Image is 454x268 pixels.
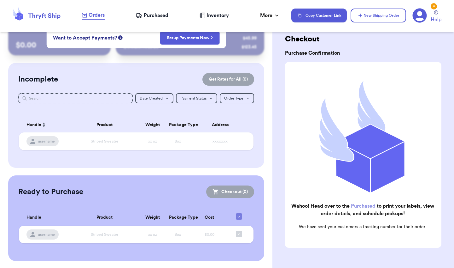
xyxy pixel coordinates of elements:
[290,202,435,217] h2: Wahoo! Head over to the to print your labels, view order details, and schedule pickups!
[207,12,229,19] span: Inventory
[165,117,190,132] th: Package Type
[285,49,441,57] h3: Purchase Confirmation
[212,139,228,143] span: xxxxxxxx
[69,117,140,132] th: Product
[260,12,280,19] div: More
[18,187,83,197] h2: Ready to Purchase
[41,121,46,129] button: Sort ascending
[82,11,105,20] a: Orders
[412,8,427,23] a: 6
[205,233,214,236] span: $0.00
[167,35,213,41] a: Setup Payments Now
[69,210,140,226] th: Product
[285,34,441,44] h2: Checkout
[175,233,181,236] span: Box
[38,232,55,237] span: username
[89,11,105,19] span: Orders
[38,139,55,144] span: username
[91,139,118,143] span: Striped Sweater
[176,93,217,103] button: Payment Status
[165,210,190,226] th: Package Type
[190,117,253,132] th: Address
[140,117,165,132] th: Weight
[190,210,228,226] th: Cost
[291,9,347,22] button: Copy Customer Link
[26,214,41,221] span: Handle
[140,210,165,226] th: Weight
[26,122,41,128] span: Handle
[431,10,441,23] a: Help
[206,186,254,198] button: Checkout (0)
[242,44,257,50] div: $ 123.45
[180,96,207,100] span: Payment Status
[431,16,441,23] span: Help
[200,12,229,19] a: Inventory
[18,93,133,103] input: Search
[148,139,157,143] span: xx oz
[220,93,254,103] button: Order Type
[53,34,117,42] span: Want to Accept Payments?
[202,73,254,86] button: Get Rates for All (0)
[243,35,257,41] div: $ 45.99
[224,96,243,100] span: Order Type
[144,12,168,19] span: Purchased
[136,12,168,19] a: Purchased
[290,224,435,230] p: We have sent your customers a tracking number for their order.
[175,139,181,143] span: Box
[91,233,118,236] span: Striped Sweater
[135,93,173,103] button: Date Created
[148,233,157,236] span: xx oz
[16,40,103,50] p: $ 0.00
[18,74,58,84] h2: Incomplete
[431,3,437,9] div: 6
[160,31,220,45] button: Setup Payments Now
[351,204,375,209] a: Purchased
[140,96,163,100] span: Date Created
[351,9,406,22] button: New Shipping Order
